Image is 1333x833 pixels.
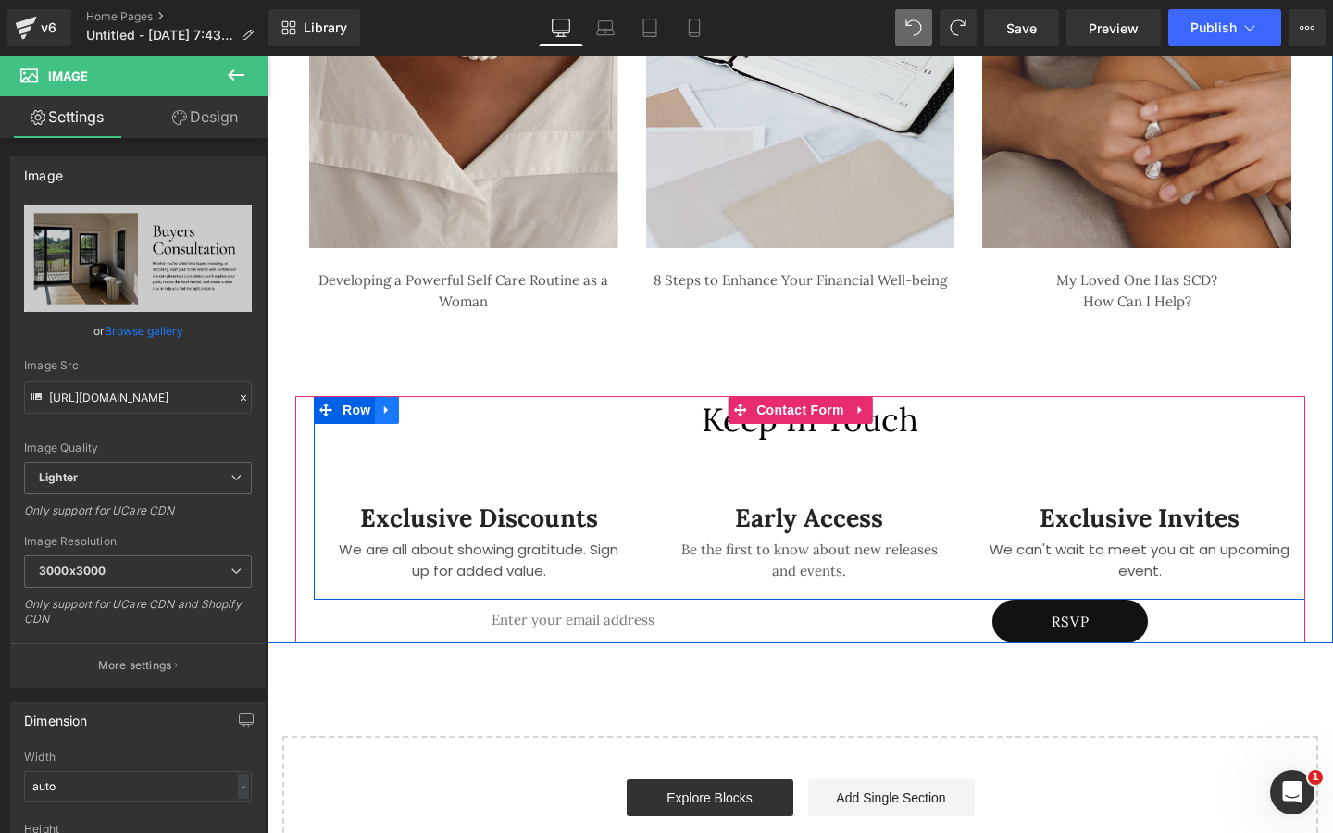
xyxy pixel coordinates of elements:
div: - [238,774,249,799]
a: Expand / Collapse [107,341,131,368]
span: Save [1006,19,1037,38]
div: Image Resolution [24,535,252,548]
input: Link [24,381,252,414]
span: Publish [1190,20,1237,35]
b: Lighter [39,470,78,484]
p: How Can I Help? [715,236,1024,257]
p: Be the first to know about new releases and events. [402,484,682,526]
span: Row [70,341,107,368]
div: Dimension [24,702,88,728]
span: Preview [1089,19,1139,38]
h4: Exclusive Invites [721,447,1024,477]
a: Add Single Section [541,724,707,761]
p: My Loved One Has SCD? [715,215,1024,236]
span: Library [304,19,347,36]
a: Tablet [628,9,672,46]
a: Mobile [672,9,716,46]
b: 3000x3000 [39,564,106,578]
div: Width [24,751,252,764]
button: Undo [895,9,932,46]
span: Contact Form [484,341,581,368]
a: Expand / Collapse [581,341,605,368]
a: Desktop [539,9,583,46]
p: We can't wait to meet you at an upcoming event. [721,484,1024,526]
input: auto [24,771,252,802]
div: Image Src [24,359,252,372]
div: Only support for UCare CDN [24,504,252,530]
p: Developing a Powerful Self Care Routine as a Woman [42,215,351,256]
p: More settings [98,657,172,674]
h4: Early Access [402,447,682,477]
a: Preview [1066,9,1161,46]
a: New Library [268,9,360,46]
h4: Exclusive Discounts [71,447,352,477]
a: Design [138,96,272,138]
a: Laptop [583,9,628,46]
button: RSVP [725,544,880,588]
div: Image Quality [24,441,252,454]
div: Only support for UCare CDN and Shopify CDN [24,597,252,639]
span: 1 [1308,770,1323,785]
div: or [24,321,252,341]
span: We are all about showing gratitude. Sign up for added value. [71,484,351,525]
button: Publish [1168,9,1281,46]
button: More [1289,9,1326,46]
p: or Drag & Drop elements from left sidebar [44,776,1021,789]
div: v6 [37,16,60,40]
button: Redo [940,9,977,46]
a: Home Pages [86,9,268,24]
a: Browse gallery [105,315,183,347]
iframe: Intercom live chat [1270,770,1314,814]
span: Image [48,68,88,83]
span: Untitled - [DATE] 7:43:16 [86,28,233,43]
a: v6 [7,9,71,46]
input: Enter your email address [204,544,706,585]
a: Explore Blocks [359,724,526,761]
div: Image [24,157,63,183]
p: 8 Steps to Enhance Your Financial Well-being [379,215,688,236]
button: More settings [11,643,265,687]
